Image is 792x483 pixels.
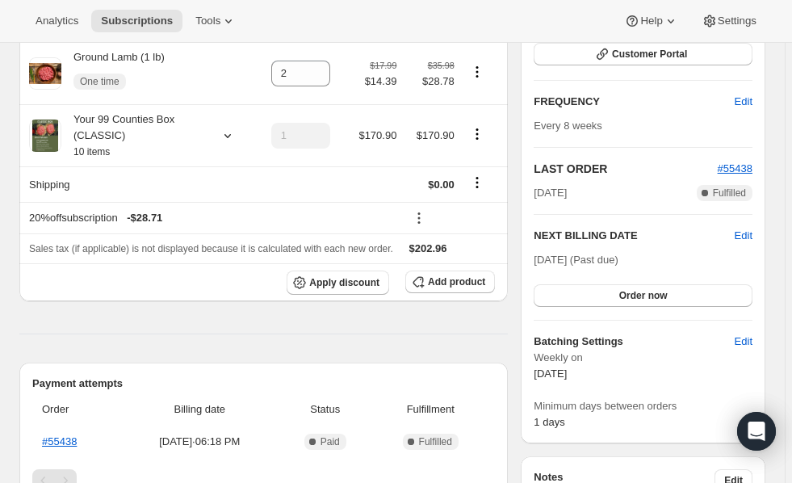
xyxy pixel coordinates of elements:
span: $28.78 [406,73,454,90]
span: Customer Portal [612,48,687,61]
span: $0.00 [428,178,455,191]
small: $35.98 [428,61,455,70]
a: #55438 [718,162,752,174]
th: Order [32,392,119,427]
span: Sales tax (if applicable) is not displayed because it is calculated with each new order. [29,243,393,254]
span: $14.39 [365,73,397,90]
h2: NEXT BILLING DATE [534,228,734,244]
button: Edit [725,329,762,355]
span: Fulfillment [375,401,485,418]
div: Ground Lamb (1 lb) [61,49,165,98]
button: Product actions [464,63,490,81]
div: Your 99 Counties Box (CLASSIC) [61,111,207,160]
span: Weekly on [534,350,752,366]
span: Subscriptions [101,15,173,27]
small: $17.99 [370,61,396,70]
button: Help [614,10,688,32]
button: Add product [405,271,495,293]
div: Open Intercom Messenger [737,412,776,451]
span: Tools [195,15,220,27]
span: Apply discount [309,276,379,289]
span: Order now [619,289,668,302]
span: Analytics [36,15,78,27]
button: Settings [692,10,766,32]
span: Paid [321,435,340,448]
span: - $28.71 [127,210,162,226]
h2: FREQUENCY [534,94,734,110]
span: [DATE] (Past due) [534,254,618,266]
button: Analytics [26,10,88,32]
span: Fulfilled [419,435,452,448]
span: Status [284,401,366,418]
span: One time [80,75,119,88]
span: 1 days [534,416,564,428]
span: $170.90 [417,129,455,141]
h2: Payment attempts [32,376,495,392]
span: [DATE] [534,185,567,201]
button: #55438 [718,161,752,177]
span: Edit [735,94,752,110]
button: Order now [534,284,752,307]
th: Shipping [19,166,252,202]
span: Help [640,15,662,27]
span: [DATE] · 06:18 PM [124,434,274,450]
span: $170.90 [358,129,396,141]
button: Shipping actions [464,174,490,191]
button: Apply discount [287,271,389,295]
div: 20%offsubscription [29,210,396,226]
button: Subscriptions [91,10,182,32]
a: #55438 [42,435,77,447]
span: Every 8 weeks [534,120,602,132]
span: Fulfilled [713,187,746,199]
button: Tools [186,10,246,32]
span: Add product [428,275,485,288]
span: Edit [735,334,752,350]
button: Edit [725,89,762,115]
span: [DATE] [534,367,567,380]
small: 10 items [73,146,110,157]
h6: Batching Settings [534,334,734,350]
button: Product actions [464,125,490,143]
span: Billing date [124,401,274,418]
h2: LAST ORDER [534,161,717,177]
span: Settings [718,15,756,27]
button: Edit [735,228,752,244]
button: Customer Portal [534,43,752,65]
span: $202.96 [409,242,447,254]
span: Minimum days between orders [534,398,752,414]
